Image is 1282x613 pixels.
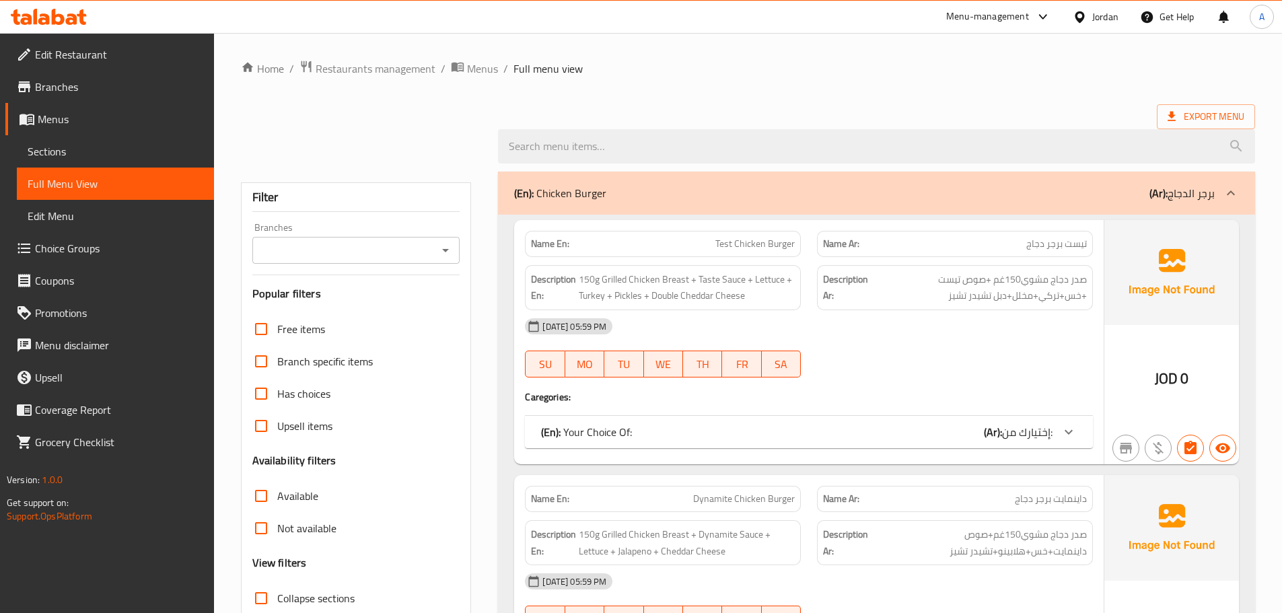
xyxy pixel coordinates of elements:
strong: Description En: [531,526,576,559]
button: WE [644,351,683,377]
span: Coupons [35,273,203,289]
a: Restaurants management [299,60,435,77]
a: Full Menu View [17,168,214,200]
a: Choice Groups [5,232,214,264]
span: 1.0.0 [42,471,63,489]
span: Get support on: [7,494,69,511]
h3: Popular filters [252,286,460,301]
span: Not available [277,520,336,536]
b: (Ar): [1149,183,1168,203]
span: JOD [1155,365,1178,392]
a: Grocery Checklist [5,426,214,458]
span: Promotions [35,305,203,321]
span: 0 [1180,365,1188,392]
a: Home [241,61,284,77]
strong: Name Ar: [823,492,859,506]
span: Upsell items [277,418,332,434]
span: Collapse sections [277,590,355,606]
button: Not branch specific item [1112,435,1139,462]
a: Menus [451,60,498,77]
a: Coupons [5,264,214,297]
span: Available [277,488,318,504]
span: Coverage Report [35,402,203,418]
span: تيست برجر دجاج [1026,237,1087,251]
div: Jordan [1092,9,1118,24]
button: SA [762,351,801,377]
div: Menu-management [946,9,1029,25]
button: Purchased item [1145,435,1172,462]
span: إختيارك من: [1002,422,1053,442]
li: / [441,61,446,77]
a: Edit Restaurant [5,38,214,71]
h4: Caregories: [525,390,1093,404]
span: 150g Grilled Chicken Breast + Dynamite Sauce + Lettuce + Jalapeno + Cheddar Cheese [579,526,795,559]
a: Support.OpsPlatform [7,507,92,525]
li: / [289,61,294,77]
strong: Name En: [531,492,569,506]
span: Branches [35,79,203,95]
img: Ae5nvW7+0k+MAAAAAElFTkSuQmCC [1104,220,1239,325]
b: (En): [541,422,561,442]
p: Chicken Burger [514,185,606,201]
button: Has choices [1177,435,1204,462]
b: (Ar): [984,422,1002,442]
button: SU [525,351,565,377]
a: Coverage Report [5,394,214,426]
a: Menu disclaimer [5,329,214,361]
img: Ae5nvW7+0k+MAAAAAElFTkSuQmCC [1104,475,1239,580]
span: [DATE] 05:59 PM [537,575,612,588]
span: Dynamite Chicken Burger [693,492,795,506]
span: SA [767,355,795,374]
span: 150g Grilled Chicken Breast + Taste Sauce + Lettuce + Turkey + Pickles + Double Cheddar Cheese [579,271,795,304]
a: Edit Menu [17,200,214,232]
a: Branches [5,71,214,103]
div: (En): Chicken Burger(Ar):برجر الدجاج [498,172,1255,215]
span: Full Menu View [28,176,203,192]
span: Menus [467,61,498,77]
span: Restaurants management [316,61,435,77]
span: Edit Menu [28,208,203,224]
b: (En): [514,183,534,203]
span: Menus [38,111,203,127]
span: Edit Restaurant [35,46,203,63]
span: [DATE] 05:59 PM [537,320,612,333]
span: Version: [7,471,40,489]
p: Your Choice Of: [541,424,632,440]
button: Available [1209,435,1236,462]
a: Upsell [5,361,214,394]
div: (En): Your Choice Of:(Ar):إختيارك من: [525,416,1093,448]
button: FR [722,351,761,377]
span: TU [610,355,638,374]
span: صدر دجاج مشوي150غم +صوص تيست +خس+تركي+مخلل+دبل تشيدر تشيز [871,271,1087,304]
span: SU [531,355,559,374]
span: Export Menu [1157,104,1255,129]
strong: Name Ar: [823,237,859,251]
span: Export Menu [1168,108,1244,125]
button: TH [683,351,722,377]
button: Open [436,241,455,260]
button: MO [565,351,604,377]
a: Menus [5,103,214,135]
li: / [503,61,508,77]
span: Choice Groups [35,240,203,256]
div: Filter [252,183,460,212]
h3: View filters [252,555,307,571]
span: Grocery Checklist [35,434,203,450]
span: TH [688,355,717,374]
span: Full menu view [513,61,583,77]
span: Free items [277,321,325,337]
span: FR [727,355,756,374]
span: Menu disclaimer [35,337,203,353]
input: search [498,129,1255,164]
p: برجر الدجاج [1149,185,1215,201]
span: Upsell [35,369,203,386]
h3: Availability filters [252,453,336,468]
span: Has choices [277,386,330,402]
span: داينمايت برجر دجاج [1015,492,1087,506]
strong: Description Ar: [823,526,870,559]
span: صدر دجاج مشوي150غم+صوص داينمايت+خس+هلابينو+تشيدر تشيز [873,526,1087,559]
nav: breadcrumb [241,60,1255,77]
span: Sections [28,143,203,159]
strong: Description Ar: [823,271,868,304]
span: MO [571,355,599,374]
